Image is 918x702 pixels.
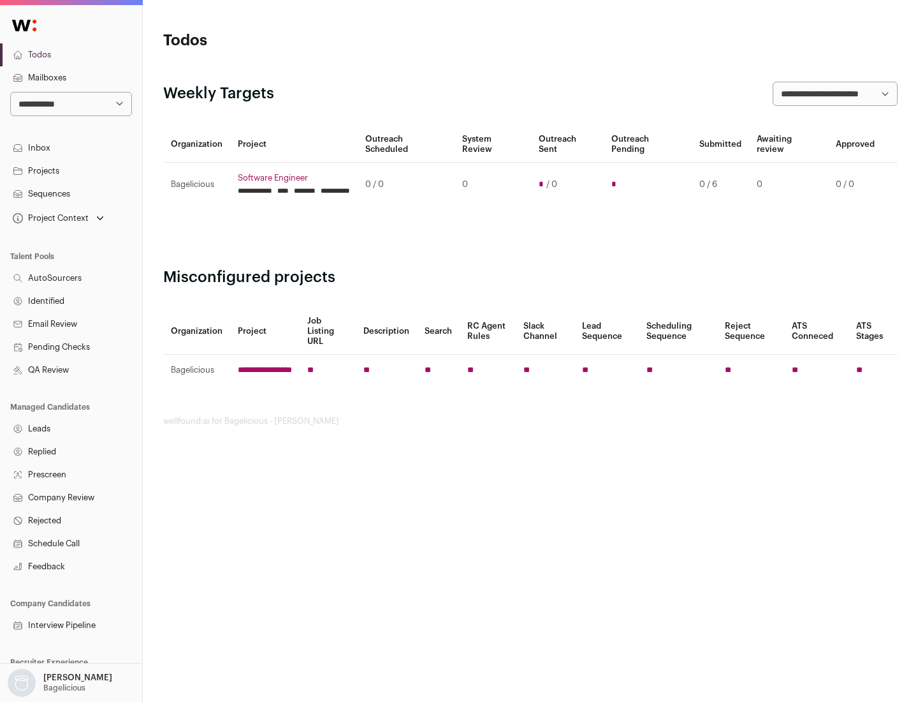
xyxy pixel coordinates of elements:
th: Search [417,308,460,355]
th: Organization [163,126,230,163]
button: Open dropdown [10,209,106,227]
button: Open dropdown [5,669,115,697]
th: Outreach Scheduled [358,126,455,163]
img: nopic.png [8,669,36,697]
th: Job Listing URL [300,308,356,355]
td: 0 [749,163,828,207]
td: 0 [455,163,530,207]
th: Reject Sequence [717,308,785,355]
th: System Review [455,126,530,163]
td: 0 / 6 [692,163,749,207]
th: Approved [828,126,882,163]
h1: Todos [163,31,408,51]
th: ATS Conneced [784,308,848,355]
th: Project [230,308,300,355]
footer: wellfound:ai for Bagelicious - [PERSON_NAME] [163,416,898,426]
a: Software Engineer [238,173,350,183]
th: Scheduling Sequence [639,308,717,355]
p: [PERSON_NAME] [43,673,112,683]
span: / 0 [546,179,557,190]
div: Project Context [10,213,89,223]
p: Bagelicious [43,683,85,693]
th: Description [356,308,417,355]
th: Outreach Sent [531,126,604,163]
td: 0 / 0 [828,163,882,207]
th: Slack Channel [516,308,574,355]
th: Project [230,126,358,163]
td: Bagelicious [163,355,230,386]
th: Lead Sequence [574,308,639,355]
th: Awaiting review [749,126,828,163]
th: Organization [163,308,230,355]
th: RC Agent Rules [460,308,515,355]
img: Wellfound [5,13,43,38]
th: Outreach Pending [604,126,691,163]
h2: Misconfigured projects [163,267,898,288]
td: Bagelicious [163,163,230,207]
th: ATS Stages [849,308,898,355]
h2: Weekly Targets [163,84,274,104]
td: 0 / 0 [358,163,455,207]
th: Submitted [692,126,749,163]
